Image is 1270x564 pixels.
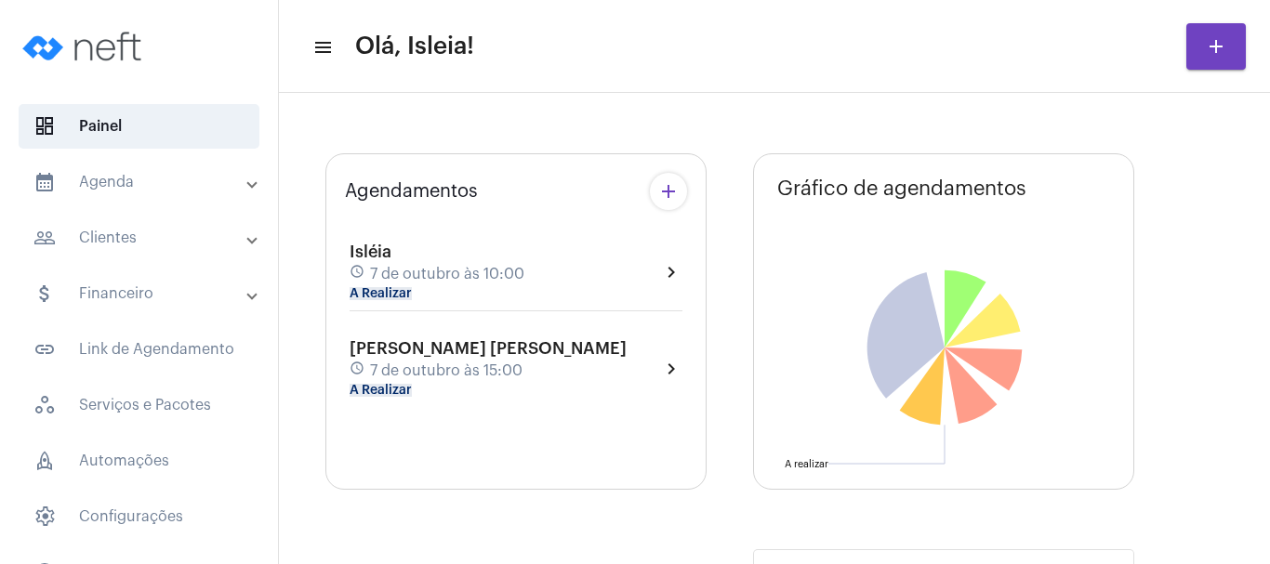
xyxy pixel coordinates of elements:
span: [PERSON_NAME] [PERSON_NAME] [350,340,627,357]
span: Isléia [350,243,391,260]
mat-icon: add [1205,35,1227,58]
mat-icon: schedule [350,361,366,381]
span: 7 de outubro às 10:00 [370,266,524,282]
span: sidenav icon [33,505,56,528]
span: Gráfico de agendamentos [777,177,1026,200]
mat-icon: chevron_right [660,261,682,283]
span: Painel [19,104,259,149]
mat-icon: sidenav icon [33,282,56,305]
mat-icon: chevron_right [660,358,682,380]
mat-expansion-panel-header: sidenav iconClientes [11,216,278,260]
mat-icon: sidenav icon [33,227,56,249]
span: Configurações [19,494,259,539]
span: Olá, Isleia! [355,32,474,61]
mat-panel-title: Clientes [33,227,248,249]
span: Automações [19,439,259,483]
mat-chip: A Realizar [350,287,412,300]
mat-icon: sidenav icon [33,338,56,361]
mat-icon: sidenav icon [312,36,331,59]
span: Agendamentos [345,181,478,202]
span: Link de Agendamento [19,327,259,372]
mat-expansion-panel-header: sidenav iconAgenda [11,160,278,204]
mat-expansion-panel-header: sidenav iconFinanceiro [11,271,278,316]
span: Serviços e Pacotes [19,383,259,427]
mat-panel-title: Financeiro [33,282,248,305]
mat-icon: sidenav icon [33,171,56,193]
mat-icon: add [657,180,680,203]
text: A realizar [785,459,828,469]
mat-icon: schedule [350,264,366,284]
span: sidenav icon [33,394,56,416]
mat-chip: A Realizar [350,384,412,397]
img: logo-neft-novo-2.png [15,9,154,84]
span: sidenav icon [33,115,56,138]
span: sidenav icon [33,450,56,472]
mat-panel-title: Agenda [33,171,248,193]
span: 7 de outubro às 15:00 [370,362,523,379]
